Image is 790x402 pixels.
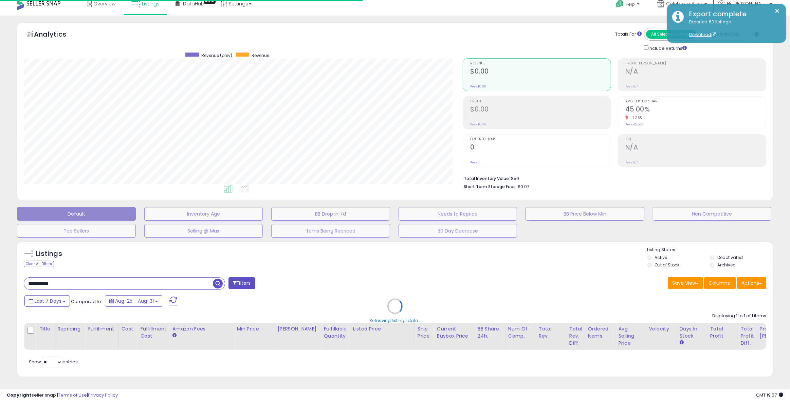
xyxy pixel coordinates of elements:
[464,184,517,189] b: Short Term Storage Fees:
[625,105,766,115] h2: 45.00%
[718,0,772,16] a: Hi [PERSON_NAME]
[470,105,611,115] h2: $0.00
[628,115,643,120] small: -1.25%
[88,392,118,398] a: Privacy Policy
[7,392,118,399] div: seller snap | |
[370,318,421,324] div: Retrieving listings data..
[142,0,160,7] span: Listings
[470,122,486,126] small: Prev: $0.00
[625,143,766,153] h2: N/A
[470,138,611,141] span: Ordered Items
[625,122,643,126] small: Prev: 45.57%
[17,207,136,221] button: Default
[526,207,644,221] button: BB Price Below Min
[399,207,517,221] button: Needs to Reprice
[625,100,766,103] span: Avg. Buybox Share
[625,62,766,65] span: Profit [PERSON_NAME]
[727,0,768,7] span: Hi [PERSON_NAME]
[756,392,783,398] span: 2025-09-8 19:57 GMT
[470,84,486,88] small: Prev: $0.00
[144,207,263,221] button: Inventory Age
[271,207,390,221] button: BB Drop in 7d
[464,176,510,181] b: Total Inventory Value:
[252,53,269,58] span: Revenue
[625,84,639,88] small: Prev: N/A
[470,100,611,103] span: Profit
[689,32,716,37] a: Download
[464,174,761,182] li: $50
[144,224,263,238] button: Selling @ Max
[518,183,529,190] span: $0.07
[775,7,780,15] button: ×
[271,224,390,238] button: Items Being Repriced
[17,224,136,238] button: Top Sellers
[470,67,611,77] h2: $0.00
[34,29,79,41] h5: Analytics
[625,138,766,141] span: ROI
[470,62,611,65] span: Revenue
[470,160,480,164] small: Prev: 0
[684,9,781,19] div: Export complete
[470,143,611,153] h2: 0
[201,53,232,58] span: Revenue (prev)
[58,392,87,398] a: Terms of Use
[615,31,642,38] div: Totals For
[183,0,204,7] span: DataHub
[684,19,781,38] div: Exported 63 listings.
[625,67,766,77] h2: N/A
[666,0,702,7] span: Celebrate Alive
[7,392,32,398] strong: Copyright
[639,44,695,52] div: Include Returns
[93,0,115,7] span: Overview
[626,1,635,7] span: Help
[625,160,639,164] small: Prev: N/A
[399,224,517,238] button: 30 Day Decrease
[653,207,772,221] button: Non Competitive
[646,30,697,39] button: All Selected Listings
